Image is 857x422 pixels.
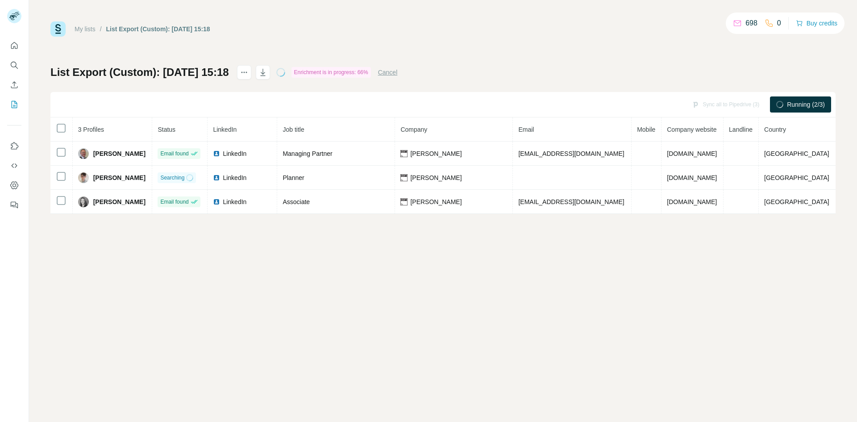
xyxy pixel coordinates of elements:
[7,77,21,93] button: Enrich CSV
[7,197,21,213] button: Feedback
[50,65,229,79] h1: List Export (Custom): [DATE] 15:18
[106,25,210,33] div: List Export (Custom): [DATE] 15:18
[7,96,21,113] button: My lists
[213,198,220,205] img: LinkedIn logo
[796,17,837,29] button: Buy credits
[667,174,717,181] span: [DOMAIN_NAME]
[410,173,462,182] span: [PERSON_NAME]
[78,126,104,133] span: 3 Profiles
[7,57,21,73] button: Search
[667,198,717,205] span: [DOMAIN_NAME]
[291,67,371,78] div: Enrichment is in progress: 66%
[75,25,96,33] a: My lists
[764,150,829,157] span: [GEOGRAPHIC_DATA]
[93,197,146,206] span: [PERSON_NAME]
[283,198,310,205] span: Associate
[7,158,21,174] button: Use Surfe API
[100,25,102,33] li: /
[283,150,332,157] span: Managing Partner
[410,149,462,158] span: [PERSON_NAME]
[7,138,21,154] button: Use Surfe on LinkedIn
[637,126,655,133] span: Mobile
[283,126,304,133] span: Job title
[745,18,757,29] p: 698
[237,65,251,79] button: actions
[400,198,408,205] img: company-logo
[223,197,246,206] span: LinkedIn
[400,126,427,133] span: Company
[223,149,246,158] span: LinkedIn
[400,174,408,181] img: company-logo
[787,100,825,109] span: Running (2/3)
[667,150,717,157] span: [DOMAIN_NAME]
[93,149,146,158] span: [PERSON_NAME]
[213,150,220,157] img: LinkedIn logo
[764,198,829,205] span: [GEOGRAPHIC_DATA]
[93,173,146,182] span: [PERSON_NAME]
[764,174,829,181] span: [GEOGRAPHIC_DATA]
[518,198,624,205] span: [EMAIL_ADDRESS][DOMAIN_NAME]
[283,174,304,181] span: Planner
[729,126,753,133] span: Landline
[777,18,781,29] p: 0
[400,150,408,157] img: company-logo
[378,68,398,77] button: Cancel
[158,126,175,133] span: Status
[410,197,462,206] span: [PERSON_NAME]
[78,196,89,207] img: Avatar
[764,126,786,133] span: Country
[50,21,66,37] img: Surfe Logo
[78,148,89,159] img: Avatar
[160,198,188,206] span: Email found
[518,126,534,133] span: Email
[7,38,21,54] button: Quick start
[213,126,237,133] span: LinkedIn
[160,150,188,158] span: Email found
[7,177,21,193] button: Dashboard
[78,172,89,183] img: Avatar
[213,174,220,181] img: LinkedIn logo
[518,150,624,157] span: [EMAIL_ADDRESS][DOMAIN_NAME]
[160,174,184,182] span: Searching
[667,126,716,133] span: Company website
[223,173,246,182] span: LinkedIn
